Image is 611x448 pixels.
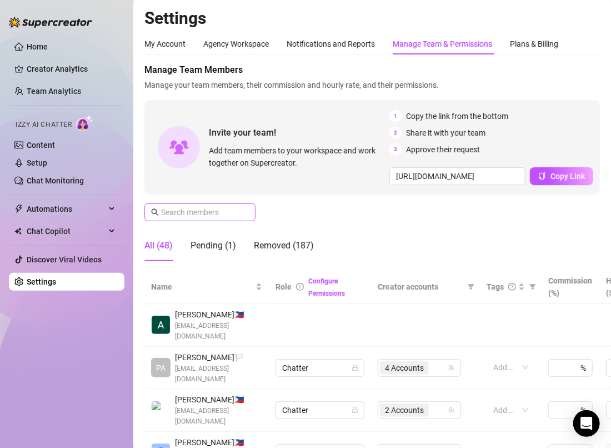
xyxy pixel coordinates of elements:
span: [PERSON_NAME] 🏳️ [175,351,262,364]
span: filter [527,278,538,295]
span: Role [276,282,292,291]
img: Aviyah Agustin [152,316,170,334]
span: [EMAIL_ADDRESS][DOMAIN_NAME] [175,364,262,385]
img: logo-BBDzfeDw.svg [9,17,92,28]
span: Approve their request [406,143,480,156]
span: Manage your team members, their commission and hourly rate, and their permissions. [144,79,600,91]
span: [PERSON_NAME] 🇵🇭 [175,308,262,321]
span: Manage Team Members [144,63,600,77]
span: search [151,208,159,216]
span: 4 Accounts [380,361,429,375]
span: 3 [389,143,402,156]
span: Copy Link [550,172,585,181]
a: Content [27,141,55,150]
span: lock [352,365,358,371]
span: 2 Accounts [385,404,424,416]
span: Tags [487,281,504,293]
span: 2 Accounts [380,404,429,417]
a: Team Analytics [27,87,81,96]
a: Discover Viral Videos [27,255,102,264]
span: Name [151,281,253,293]
a: Creator Analytics [27,60,116,78]
span: filter [465,278,477,295]
input: Search members [161,206,240,218]
span: Izzy AI Chatter [16,120,72,130]
span: 4 Accounts [385,362,424,374]
span: Invite your team! [209,126,389,140]
span: Add team members to your workspace and work together on Supercreator. [209,145,385,169]
span: 2 [389,127,402,139]
span: Chatter [282,402,358,419]
a: Settings [27,277,56,286]
div: All (48) [144,239,173,252]
th: Name [144,270,269,304]
span: filter [468,283,474,290]
span: question-circle [508,283,516,291]
div: Pending (1) [191,239,236,252]
a: Configure Permissions [308,277,345,297]
th: Commission (%) [542,270,599,304]
span: [EMAIL_ADDRESS][DOMAIN_NAME] [175,321,262,342]
img: Aiza Bayas [152,401,170,420]
span: copy [538,172,546,180]
span: [EMAIL_ADDRESS][DOMAIN_NAME] [175,406,262,427]
a: Setup [27,158,47,167]
span: team [448,407,455,414]
h2: Settings [144,8,600,29]
span: info-circle [296,283,304,291]
span: thunderbolt [14,205,23,213]
div: Removed (187) [254,239,314,252]
div: Agency Workspace [203,38,269,50]
button: Copy Link [530,167,593,185]
span: Share it with your team [406,127,485,139]
span: Creator accounts [378,281,463,293]
img: AI Chatter [76,115,93,131]
span: Chatter [282,360,358,376]
div: My Account [144,38,186,50]
div: Manage Team & Permissions [393,38,492,50]
span: 1 [389,110,402,122]
span: team [448,365,455,371]
img: Chat Copilot [14,227,22,235]
div: Notifications and Reports [287,38,375,50]
span: [PERSON_NAME] 🇵🇭 [175,394,262,406]
span: PA [156,362,166,374]
span: Chat Copilot [27,222,106,240]
div: Plans & Billing [510,38,558,50]
span: Automations [27,200,106,218]
span: filter [529,283,536,290]
span: lock [352,407,358,414]
a: Home [27,42,48,51]
a: Chat Monitoring [27,176,84,185]
span: Copy the link from the bottom [406,110,508,122]
div: Open Intercom Messenger [573,410,600,437]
